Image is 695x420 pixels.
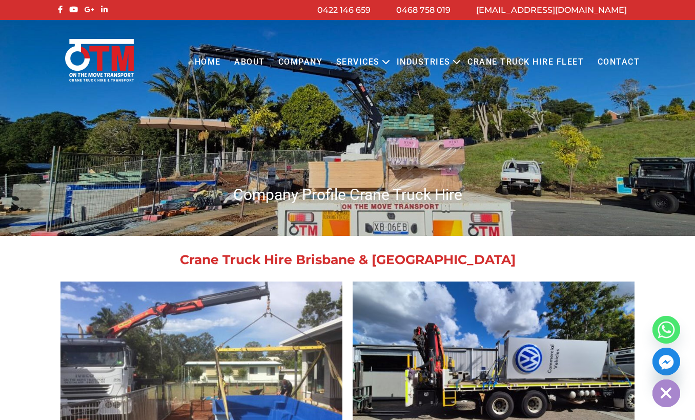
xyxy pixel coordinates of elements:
[461,48,590,76] a: Crane Truck Hire Fleet
[330,48,386,76] a: Services
[272,48,330,76] a: COMPANY
[652,348,680,375] a: Facebook_Messenger
[590,48,646,76] a: Contact
[228,48,272,76] a: About
[63,38,136,83] img: Otmtransport
[652,316,680,344] a: Whatsapp
[396,5,451,15] a: 0468 758 019
[188,48,227,76] a: Home
[390,48,457,76] a: Industries
[317,5,371,15] a: 0422 146 659
[60,253,635,266] div: Crane Truck Hire Brisbane & [GEOGRAPHIC_DATA]
[55,185,640,205] h1: Company Profile Crane Truck Hire
[476,5,627,15] a: [EMAIL_ADDRESS][DOMAIN_NAME]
